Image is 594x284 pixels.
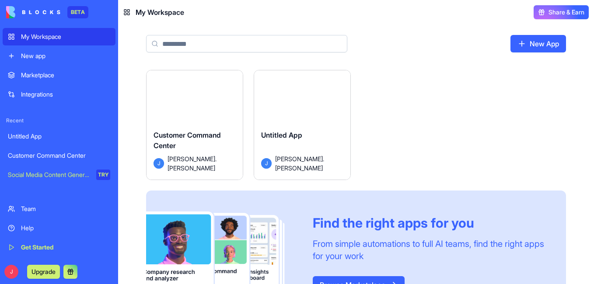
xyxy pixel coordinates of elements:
[534,5,589,19] button: Share & Earn
[136,7,184,17] span: My Workspace
[3,200,115,218] a: Team
[510,35,566,52] a: New App
[549,8,584,17] span: Share & Earn
[168,154,236,173] span: [PERSON_NAME].[PERSON_NAME]
[4,265,18,279] span: J
[3,117,115,124] span: Recent
[3,147,115,164] a: Customer Command Center
[27,265,60,279] button: Upgrade
[154,131,221,150] span: Customer Command Center
[21,32,110,41] div: My Workspace
[21,243,110,252] div: Get Started
[3,239,115,256] a: Get Started
[146,70,243,180] a: Customer Command CenterJ[PERSON_NAME].[PERSON_NAME]
[27,267,60,276] a: Upgrade
[3,66,115,84] a: Marketplace
[3,86,115,103] a: Integrations
[3,219,115,237] a: Help
[3,128,115,145] a: Untitled App
[3,28,115,45] a: My Workspace
[8,132,110,141] div: Untitled App
[21,90,110,99] div: Integrations
[261,158,272,169] span: J
[96,170,110,180] div: TRY
[254,70,351,180] a: Untitled AppJ[PERSON_NAME].[PERSON_NAME]
[154,158,164,169] span: J
[8,170,90,179] div: Social Media Content Generator
[6,6,88,18] a: BETA
[21,224,110,232] div: Help
[8,151,110,160] div: Customer Command Center
[6,6,60,18] img: logo
[261,131,302,139] span: Untitled App
[275,154,343,173] span: [PERSON_NAME].[PERSON_NAME]
[21,204,110,213] div: Team
[21,71,110,80] div: Marketplace
[21,52,110,60] div: New app
[67,6,88,18] div: BETA
[313,215,545,231] div: Find the right apps for you
[3,47,115,65] a: New app
[3,166,115,184] a: Social Media Content GeneratorTRY
[313,238,545,262] div: From simple automations to full AI teams, find the right apps for your work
